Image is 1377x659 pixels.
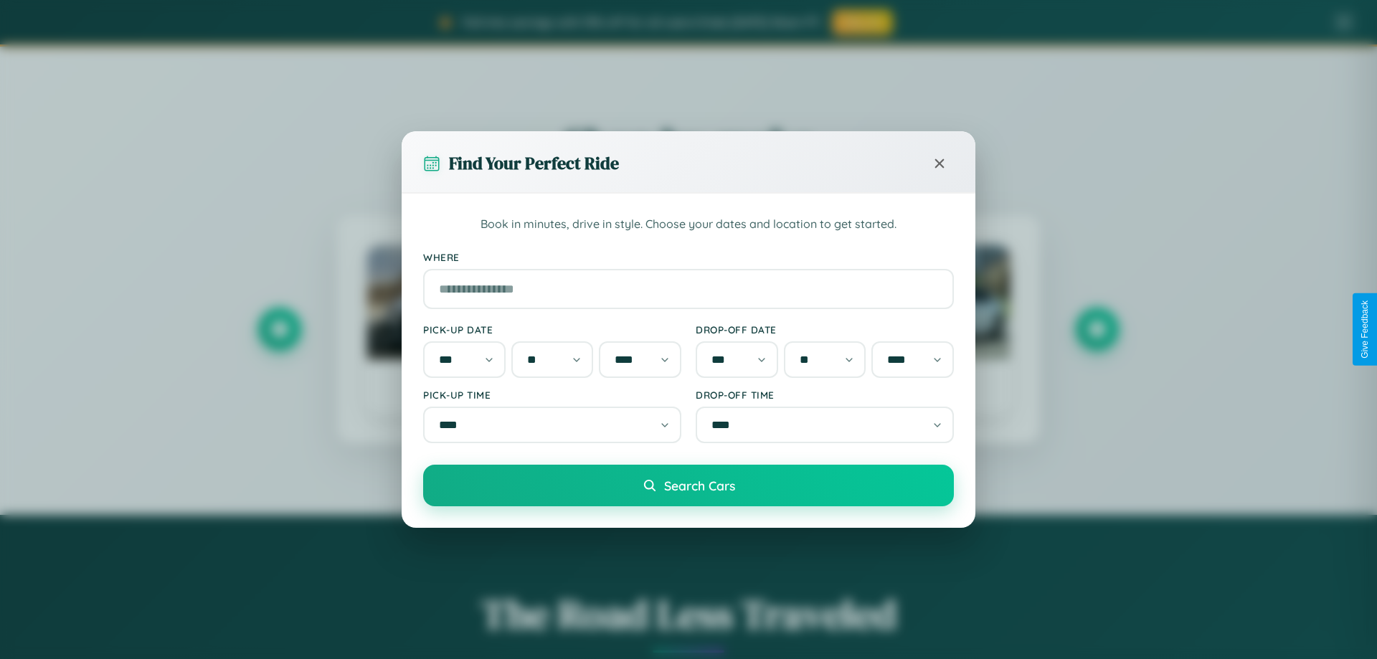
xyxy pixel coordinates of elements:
p: Book in minutes, drive in style. Choose your dates and location to get started. [423,215,954,234]
button: Search Cars [423,465,954,506]
label: Where [423,251,954,263]
h3: Find Your Perfect Ride [449,151,619,175]
label: Drop-off Time [696,389,954,401]
label: Pick-up Date [423,323,681,336]
span: Search Cars [664,478,735,493]
label: Pick-up Time [423,389,681,401]
label: Drop-off Date [696,323,954,336]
